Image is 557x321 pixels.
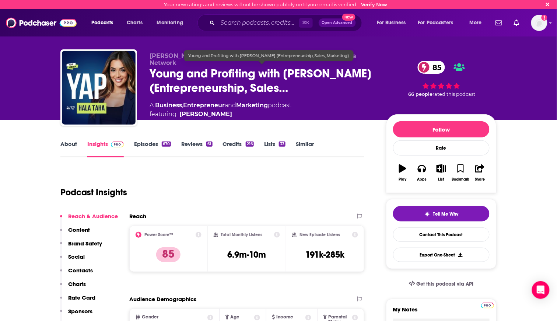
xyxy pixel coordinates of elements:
[183,102,225,109] a: Entrepreneur
[481,303,494,308] img: Podchaser Pro
[68,294,95,301] p: Rate Card
[182,102,183,109] span: ,
[433,211,459,217] span: Tell Me Why
[425,61,445,74] span: 85
[322,21,353,25] span: Open Advanced
[279,142,285,147] div: 33
[418,18,453,28] span: For Podcasters
[60,253,85,267] button: Social
[399,177,407,182] div: Play
[68,226,90,233] p: Content
[424,211,430,217] img: tell me why sparkle
[342,14,355,21] span: New
[68,267,93,274] p: Contacts
[157,18,183,28] span: Monitoring
[144,232,173,237] h2: Power Score™
[181,140,212,157] a: Reviews61
[86,17,123,29] button: open menu
[150,52,356,66] span: [PERSON_NAME] | Entrepreneurship, Sales, Marketing | YAP Media Network
[409,91,433,97] span: 66 people
[162,142,171,147] div: 670
[277,315,294,320] span: Income
[68,213,118,220] p: Reach & Audience
[68,240,102,247] p: Brand Safety
[432,160,451,186] button: List
[184,50,354,61] div: Young and Profiting with [PERSON_NAME] (Entrepreneurship, Sales, Marketing)
[218,17,299,29] input: Search podcasts, credits, & more...
[91,18,113,28] span: Podcasts
[60,280,86,294] button: Charts
[361,2,388,7] a: Verify Now
[60,187,127,198] h1: Podcast Insights
[393,227,490,242] a: Contact This Podcast
[223,140,254,157] a: Credits216
[60,240,102,254] button: Brand Safety
[127,18,143,28] span: Charts
[299,232,340,237] h2: New Episode Listens
[433,91,476,97] span: rated this podcast
[393,160,412,186] button: Play
[111,142,124,147] img: Podchaser Pro
[469,18,482,28] span: More
[393,140,490,156] div: Rate
[62,51,136,125] img: Young and Profiting with Hala Taha (Entrepreneurship, Sales, Marketing)
[531,15,547,31] button: Show profile menu
[393,248,490,262] button: Export One-Sheet
[156,247,181,262] p: 85
[221,232,263,237] h2: Total Monthly Listens
[319,18,356,27] button: Open AdvancedNew
[417,281,474,287] span: Get this podcast via API
[393,306,490,319] label: My Notes
[204,14,369,31] div: Search podcasts, credits, & more...
[68,308,92,315] p: Sponsors
[296,140,314,157] a: Similar
[68,253,85,260] p: Social
[532,281,550,299] div: Open Intercom Messenger
[531,15,547,31] span: Logged in as charlottestone
[60,213,118,226] button: Reach & Audience
[403,275,480,293] a: Get this podcast via API
[60,226,90,240] button: Content
[225,102,236,109] span: and
[150,110,291,119] span: featuring
[542,15,547,21] svg: Email not verified
[87,140,124,157] a: InsightsPodchaser Pro
[452,177,469,182] div: Bookmark
[246,142,254,147] div: 216
[481,301,494,308] a: Pro website
[372,17,415,29] button: open menu
[236,102,268,109] a: Marketing
[475,177,485,182] div: Share
[231,315,240,320] span: Age
[134,140,171,157] a: Episodes670
[142,315,158,320] span: Gender
[179,110,232,119] div: [PERSON_NAME]
[122,17,147,29] a: Charts
[227,249,266,260] h3: 6.9m-10m
[417,177,427,182] div: Apps
[464,17,491,29] button: open menu
[264,140,285,157] a: Lists33
[393,206,490,221] button: tell me why sparkleTell Me Why
[470,160,490,186] button: Share
[129,296,196,303] h2: Audience Demographics
[129,213,146,220] h2: Reach
[60,140,77,157] a: About
[155,102,182,109] a: Business
[150,101,291,119] div: A podcast
[493,17,505,29] a: Show notifications dropdown
[451,160,470,186] button: Bookmark
[377,18,406,28] span: For Business
[6,16,77,30] img: Podchaser - Follow, Share and Rate Podcasts
[393,121,490,137] button: Follow
[164,2,388,7] div: Your new ratings and reviews will not be shown publicly until your email is verified.
[386,52,497,105] div: 85 66 peoplerated this podcast
[299,18,313,28] span: ⌘ K
[60,294,95,308] button: Rate Card
[511,17,522,29] a: Show notifications dropdown
[306,249,345,260] h3: 191k-285k
[206,142,212,147] div: 61
[152,17,193,29] button: open menu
